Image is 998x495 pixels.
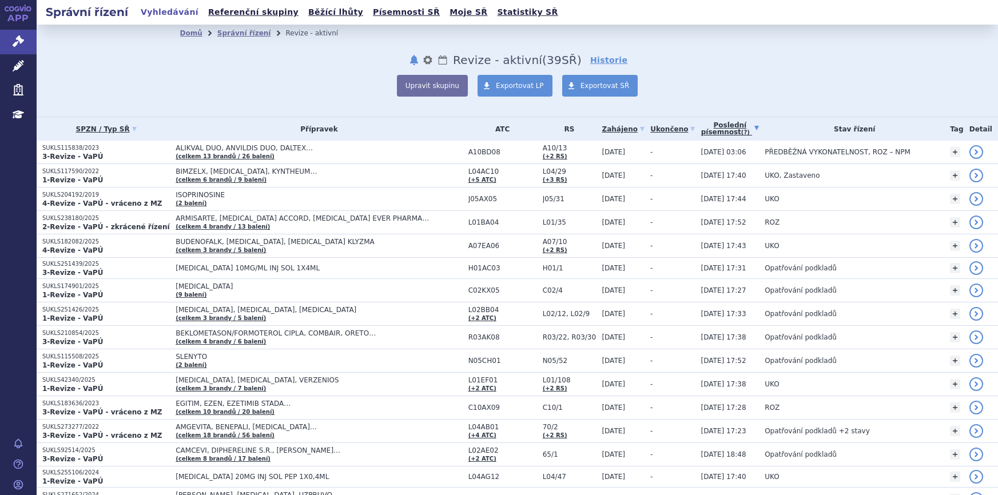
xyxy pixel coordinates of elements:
[42,314,103,322] strong: 1-Revize - VaPÚ
[602,427,625,435] span: [DATE]
[42,199,162,207] strong: 4-Revize - VaPÚ - vráceno z MZ
[543,404,597,412] span: C10/1
[437,53,448,67] a: Lhůty
[176,409,275,415] a: (celkem 10 brandů / 20 balení)
[701,286,746,294] span: [DATE] 17:27
[701,427,746,435] span: [DATE] 17:23
[42,408,162,416] strong: 3-Revize - VaPÚ - vráceno z MZ
[969,424,983,438] a: detail
[468,423,537,431] span: L04AB01
[176,362,206,368] a: (2 balení)
[176,376,462,384] span: [MEDICAL_DATA], [MEDICAL_DATA], VERZENIOS
[176,238,462,246] span: BUDENOFALK, [MEDICAL_DATA], [MEDICAL_DATA] KLYZMA
[468,385,496,392] a: (+2 ATC)
[42,376,170,384] p: SUKLS42340/2025
[969,470,983,484] a: detail
[176,223,270,230] a: (celkem 4 brandy / 13 balení)
[964,117,998,141] th: Detail
[468,167,537,175] span: L04AC10
[176,456,271,462] a: (celkem 8 brandů / 17 balení)
[650,380,653,388] span: -
[765,404,780,412] span: ROZ
[602,242,625,250] span: [DATE]
[176,264,462,272] span: [MEDICAL_DATA] 10MG/ML INJ SOL 1X4ML
[602,148,625,156] span: [DATE]
[650,450,653,458] span: -
[580,82,630,90] span: Exportovat SŘ
[969,448,983,461] a: detail
[701,264,746,272] span: [DATE] 17:31
[468,195,537,203] span: J05AX05
[650,333,653,341] span: -
[42,361,103,369] strong: 1-Revize - VaPÚ
[602,450,625,458] span: [DATE]
[543,310,597,318] span: L02/12, L02/9
[701,171,746,179] span: [DATE] 17:40
[42,269,103,277] strong: 3-Revize - VaPÚ
[602,380,625,388] span: [DATE]
[543,195,597,203] span: J05/31
[176,214,462,222] span: ARMISARTE, [MEDICAL_DATA] ACCORD, [MEDICAL_DATA] EVER PHARMA…
[969,169,983,182] a: detail
[543,385,567,392] a: (+2 RS)
[42,238,170,246] p: SUKLS182082/2025
[765,264,837,272] span: Opatřování podkladů
[543,238,597,246] span: A07/10
[969,330,983,344] a: detail
[701,148,746,156] span: [DATE] 03:06
[176,282,462,290] span: [MEDICAL_DATA]
[42,246,103,254] strong: 4-Revize - VaPÚ
[602,171,625,179] span: [DATE]
[468,148,537,156] span: A10BD08
[950,170,960,181] a: +
[602,333,625,341] span: [DATE]
[468,315,496,321] a: (+2 ATC)
[969,215,983,229] a: detail
[542,53,582,67] span: ( SŘ)
[969,261,983,275] a: detail
[650,404,653,412] span: -
[543,423,597,431] span: 70/2
[42,455,103,463] strong: 3-Revize - VaPÚ
[468,456,496,462] a: (+2 ATC)
[950,285,960,296] a: +
[765,242,779,250] span: UKO
[42,144,170,152] p: SUKLS115838/2023
[478,75,552,97] a: Exportovat LP
[176,385,266,392] a: (celkem 3 brandy / 7 balení)
[42,329,170,337] p: SUKLS210854/2025
[543,167,597,175] span: L04/29
[468,242,537,250] span: A07EA06
[42,423,170,431] p: SUKLS273277/2022
[944,117,963,141] th: Tag
[176,200,206,206] a: (2 balení)
[42,176,103,184] strong: 1-Revize - VaPÚ
[765,333,837,341] span: Opatřování podkladů
[543,247,567,253] a: (+2 RS)
[701,242,746,250] span: [DATE] 17:43
[602,357,625,365] span: [DATE]
[701,380,746,388] span: [DATE] 17:38
[765,473,779,481] span: UKO
[176,446,462,454] span: CAMCEVI, DIPHERELINE S.R., [PERSON_NAME]…
[950,263,960,273] a: +
[701,333,746,341] span: [DATE] 17:38
[950,426,960,436] a: +
[950,147,960,157] a: +
[468,446,537,454] span: L02AE02
[765,148,910,156] span: PŘEDBĚŽNÁ VYKONATELNOST, ROZ – NPM
[543,376,597,384] span: L01/108
[650,148,653,156] span: -
[496,82,544,90] span: Exportovat LP
[741,129,750,136] abbr: (?)
[950,332,960,342] a: +
[42,338,103,346] strong: 3-Revize - VaPÚ
[176,292,206,298] a: (9 balení)
[950,402,960,413] a: +
[765,195,779,203] span: UKO
[42,469,170,477] p: SUKLS255106/2024
[42,385,103,393] strong: 1-Revize - VaPÚ
[543,333,597,341] span: R03/22, R03/30
[950,241,960,251] a: +
[543,264,597,272] span: H01/1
